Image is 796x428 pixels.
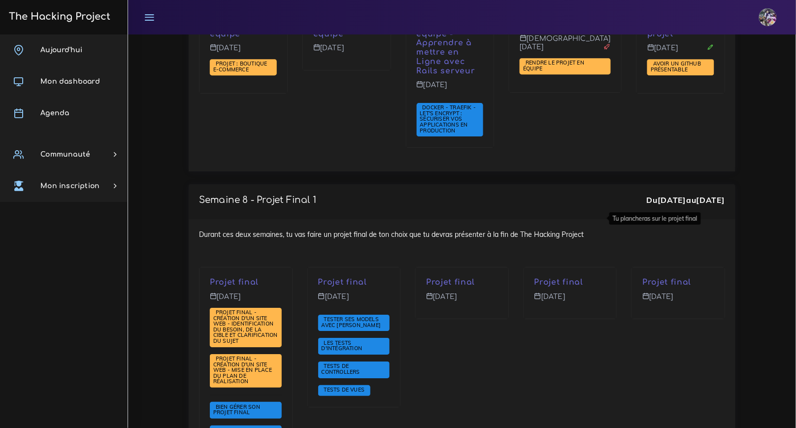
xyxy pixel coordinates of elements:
[322,362,363,375] span: Tests de controllers
[210,278,282,287] p: Projet final
[213,309,278,344] span: Projet final - création d'un site web - Identification du besoin, de la cible et clarification du...
[642,278,714,287] p: Projet final
[40,46,82,54] span: Aujourd'hui
[322,316,384,329] span: Tester ses models avec [PERSON_NAME]
[213,403,260,416] span: Bien gérer son projet final
[426,278,498,287] p: Projet final
[213,60,267,73] span: Projet : boutique e-commerce
[40,109,69,117] span: Agenda
[417,81,484,97] p: [DATE]
[213,355,272,385] span: Projet final - création d'un site web - Mise en place du plan de réalisation
[322,386,367,393] span: Tests de vues
[40,182,99,190] span: Mon inscription
[642,293,714,308] p: [DATE]
[6,11,110,22] h3: The Hacking Project
[322,339,365,352] span: Les tests d'intégration
[318,278,390,287] p: Projet final
[210,44,277,60] p: [DATE]
[313,44,380,60] p: [DATE]
[523,59,584,72] span: Rendre le projet en équipe
[520,34,611,59] p: [DEMOGRAPHIC_DATA][DATE]
[609,212,701,225] div: Tu plancheras sur le projet final
[426,293,498,308] p: [DATE]
[534,293,606,308] p: [DATE]
[417,20,484,76] p: Projet en équipe - Apprendre à mettre en Ligne avec Rails serveur
[199,195,316,205] p: Semaine 8 - Projet Final 1
[534,278,606,287] p: Projet final
[696,195,725,205] strong: [DATE]
[40,151,90,158] span: Communauté
[210,293,282,308] p: [DATE]
[759,8,777,26] img: eg54bupqcshyolnhdacp.jpg
[651,60,701,73] span: Avoir un GitHub présentable
[647,195,725,206] div: Du au
[40,78,100,85] span: Mon dashboard
[658,195,686,205] strong: [DATE]
[647,44,714,60] p: [DATE]
[420,104,476,133] span: Docker - Traefik - Let's Encrypt : sécuriser vos applications en production
[318,293,390,308] p: [DATE]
